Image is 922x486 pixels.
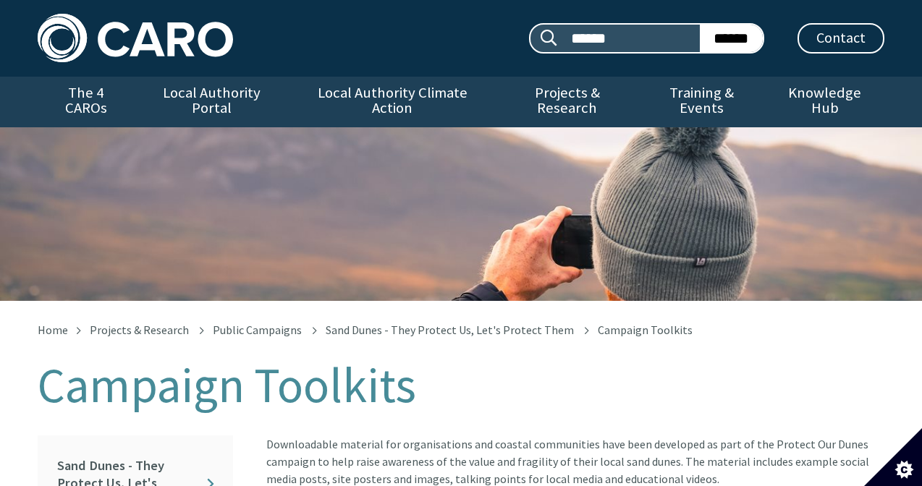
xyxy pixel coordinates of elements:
[38,323,68,337] a: Home
[766,77,884,127] a: Knowledge Hub
[326,323,574,337] a: Sand Dunes - They Protect Us, Let's Protect Them
[289,77,495,127] a: Local Authority Climate Action
[864,428,922,486] button: Set cookie preferences
[134,77,289,127] a: Local Authority Portal
[598,323,693,337] span: Campaign Toolkits
[38,77,134,127] a: The 4 CAROs
[496,77,639,127] a: Projects & Research
[638,77,765,127] a: Training & Events
[798,23,884,54] a: Contact
[213,323,302,337] a: Public Campaigns
[38,359,884,412] h1: Campaign Toolkits
[90,323,189,337] a: Projects & Research
[38,14,233,62] img: Caro logo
